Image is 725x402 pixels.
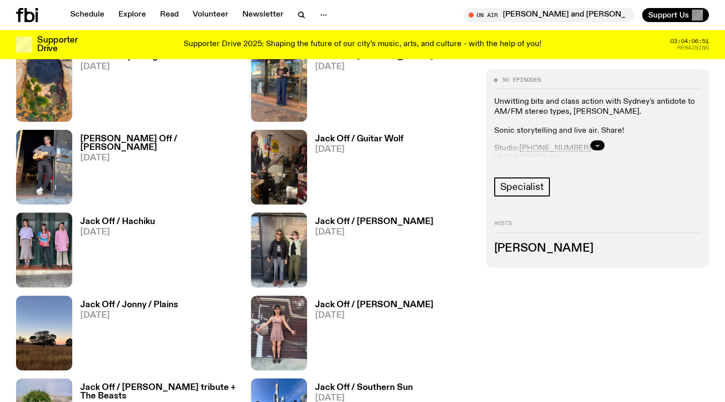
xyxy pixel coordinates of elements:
h3: Jack Off / [PERSON_NAME] [315,218,433,226]
p: Unwitting bits and class action with Sydney's antidote to AM/FM stereo types, [PERSON_NAME]. Soni... [494,98,701,136]
h3: Jack Off / Hachiku [80,218,155,226]
a: Jack Off / [PERSON_NAME][DATE] [307,52,433,122]
span: 90 episodes [502,77,541,83]
span: [DATE] [315,228,433,237]
span: Specialist [500,182,544,193]
img: Geoffrey O'Connor standing in the doorway to fbi radio, strumming his guitar [16,130,72,205]
h3: [PERSON_NAME] Off / [PERSON_NAME] [80,135,239,152]
span: 03:04:06:51 [670,39,709,44]
h3: [PERSON_NAME] [494,243,701,254]
a: Jack Off / Spooling[DATE] [72,52,158,122]
a: Specialist [494,178,550,197]
span: [DATE] [80,154,239,162]
h2: Hosts [494,221,701,233]
h3: Supporter Drive [37,36,77,53]
a: Jack Off / [PERSON_NAME][DATE] [307,301,433,370]
a: Jack Off / Guitar Wolf[DATE] [307,135,403,205]
span: [DATE] [315,63,433,71]
h3: Jack Off / Jonny / Plains [80,301,178,309]
span: [DATE] [315,145,403,154]
h3: Jack Off / [PERSON_NAME] tribute + The Beasts [80,383,239,400]
h3: Jack Off / Guitar Wolf [315,135,403,143]
a: Jack Off / Hachiku[DATE] [72,218,155,287]
a: Schedule [64,8,110,22]
a: Volunteer [187,8,234,22]
a: Explore [112,8,152,22]
span: [DATE] [80,311,178,320]
span: [DATE] [80,63,158,71]
a: Read [154,8,185,22]
a: Newsletter [236,8,289,22]
p: Supporter Drive 2025: Shaping the future of our city’s music, arts, and culture - with the help o... [184,40,541,49]
h3: Jack Off / [PERSON_NAME] [315,301,433,309]
span: [DATE] [80,228,155,237]
a: Jack Off / Jonny / Plains[DATE] [72,301,178,370]
span: Remaining [677,45,709,51]
h3: Jack Off / Southern Sun [315,383,413,392]
a: [PERSON_NAME] Off / [PERSON_NAME][DATE] [72,135,239,205]
a: Jack Off / [PERSON_NAME][DATE] [307,218,433,287]
button: On Air[DATE] Sunsets with [PERSON_NAME] and [PERSON_NAME] [464,8,634,22]
button: Support Us [642,8,709,22]
span: [DATE] [315,311,433,320]
span: Support Us [648,11,689,20]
